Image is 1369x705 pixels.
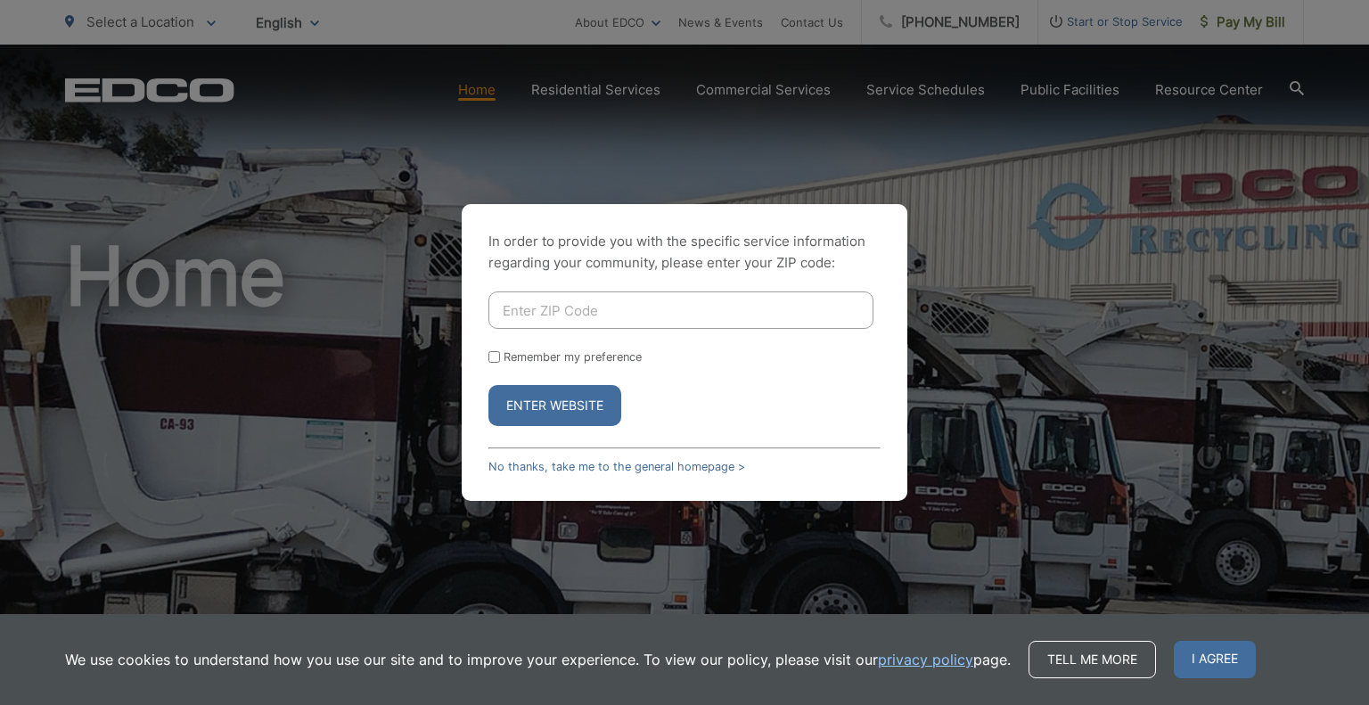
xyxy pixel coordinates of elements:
button: Enter Website [488,385,621,426]
p: We use cookies to understand how you use our site and to improve your experience. To view our pol... [65,649,1011,670]
a: No thanks, take me to the general homepage > [488,460,745,473]
span: I agree [1174,641,1256,678]
label: Remember my preference [504,350,642,364]
input: Enter ZIP Code [488,291,873,329]
a: privacy policy [878,649,973,670]
a: Tell me more [1029,641,1156,678]
p: In order to provide you with the specific service information regarding your community, please en... [488,231,881,274]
